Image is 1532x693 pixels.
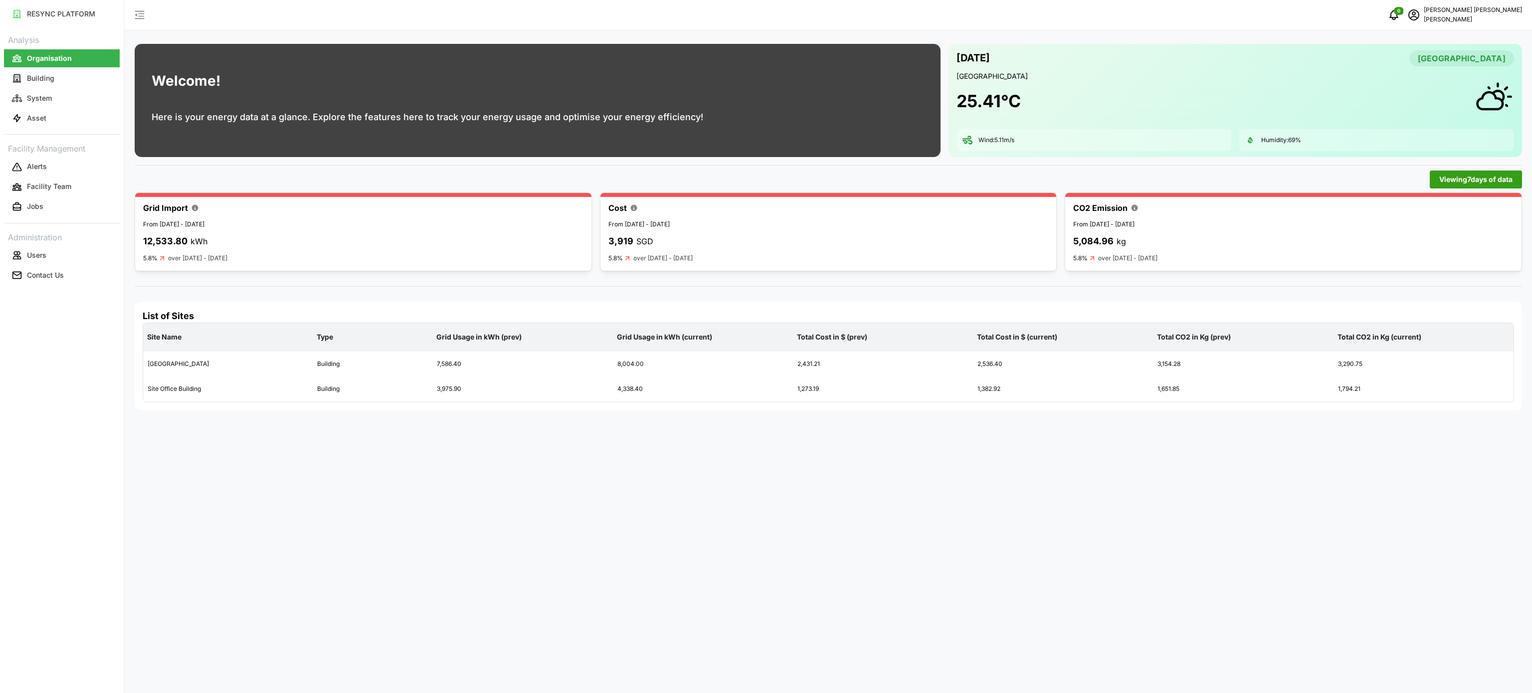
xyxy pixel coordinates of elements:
[1073,202,1128,214] p: CO2 Emission
[434,324,610,350] p: Grid Usage in kWh (prev)
[973,377,1152,401] div: 1,382.92
[4,89,120,107] button: System
[1397,7,1400,14] span: 0
[957,90,1021,112] h1: 25.41 °C
[143,202,188,214] p: Grid Import
[1073,234,1114,249] p: 5,084.96
[1073,254,1088,262] p: 5.8%
[4,108,120,128] a: Asset
[608,220,1049,229] p: From [DATE] - [DATE]
[191,235,207,248] p: kWh
[633,254,693,263] p: over [DATE] - [DATE]
[793,377,972,401] div: 1,273.19
[973,352,1152,376] div: 2,536.40
[1073,220,1514,229] p: From [DATE] - [DATE]
[4,197,120,217] a: Jobs
[4,48,120,68] a: Organisation
[144,377,312,401] div: Site Office Building
[4,49,120,67] button: Organisation
[143,220,583,229] p: From [DATE] - [DATE]
[433,377,612,401] div: 3,975.90
[4,178,120,196] button: Facility Team
[4,5,120,23] button: RESYNC PLATFORM
[143,234,188,249] p: 12,533.80
[27,9,95,19] p: RESYNC PLATFORM
[27,162,47,172] p: Alerts
[4,157,120,177] a: Alerts
[27,53,72,63] p: Organisation
[4,4,120,24] a: RESYNC PLATFORM
[636,235,653,248] p: SGD
[1336,324,1512,350] p: Total CO2 in Kg (current)
[608,234,633,249] p: 3,919
[4,198,120,216] button: Jobs
[4,32,120,46] p: Analysis
[27,250,46,260] p: Users
[4,88,120,108] a: System
[168,254,227,263] p: over [DATE] - [DATE]
[793,352,972,376] div: 2,431.21
[4,69,120,87] button: Building
[27,73,54,83] p: Building
[1153,377,1333,401] div: 1,651.85
[4,266,120,284] button: Contact Us
[4,158,120,176] button: Alerts
[608,254,623,262] p: 5.8%
[795,324,971,350] p: Total Cost in $ (prev)
[4,229,120,244] p: Administration
[27,93,52,103] p: System
[1424,15,1522,24] p: [PERSON_NAME]
[4,245,120,265] a: Users
[1155,324,1331,350] p: Total CO2 in Kg (prev)
[1153,352,1333,376] div: 3,154.28
[27,113,46,123] p: Asset
[144,352,312,376] div: [GEOGRAPHIC_DATA]
[4,109,120,127] button: Asset
[615,324,791,350] p: Grid Usage in kWh (current)
[143,254,158,262] p: 5.8%
[27,201,43,211] p: Jobs
[1384,5,1404,25] button: notifications
[313,352,432,376] div: Building
[1098,254,1157,263] p: over [DATE] - [DATE]
[1334,352,1513,376] div: 3,290.75
[1424,5,1522,15] p: [PERSON_NAME] [PERSON_NAME]
[4,68,120,88] a: Building
[957,50,990,66] p: [DATE]
[978,136,1014,145] p: Wind: 5.11 m/s
[145,324,311,350] p: Site Name
[1439,171,1513,188] span: Viewing 7 days of data
[957,71,1514,81] p: [GEOGRAPHIC_DATA]
[27,181,71,191] p: Facility Team
[4,265,120,285] a: Contact Us
[4,141,120,155] p: Facility Management
[1261,136,1301,145] p: Humidity: 69 %
[1404,5,1424,25] button: schedule
[27,270,64,280] p: Contact Us
[4,177,120,197] a: Facility Team
[143,310,1514,323] h4: List of Sites
[613,352,792,376] div: 8,004.00
[613,377,792,401] div: 4,338.40
[975,324,1151,350] p: Total Cost in $ (current)
[1418,51,1506,66] span: [GEOGRAPHIC_DATA]
[315,324,431,350] p: Type
[1334,377,1513,401] div: 1,794.21
[313,377,432,401] div: Building
[1117,235,1126,248] p: kg
[4,246,120,264] button: Users
[152,110,703,124] p: Here is your energy data at a glance. Explore the features here to track your energy usage and op...
[152,70,220,92] h1: Welcome!
[1430,171,1522,188] button: Viewing7days of data
[433,352,612,376] div: 7,586.40
[608,202,627,214] p: Cost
